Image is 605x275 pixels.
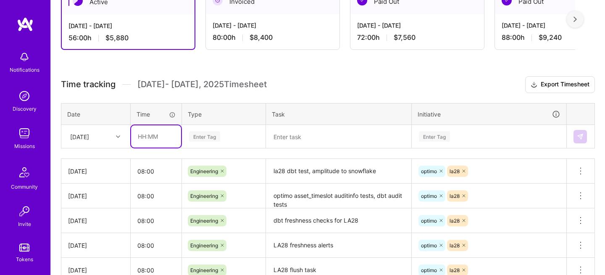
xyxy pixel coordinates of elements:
[16,203,33,220] img: Invite
[419,130,450,143] div: Enter Tag
[418,109,560,119] div: Initiative
[573,16,577,22] img: right
[131,185,181,207] input: HH:MM
[357,21,477,30] div: [DATE] - [DATE]
[61,79,116,90] span: Time tracking
[190,193,218,199] span: Engineering
[131,234,181,257] input: HH:MM
[11,182,38,191] div: Community
[18,220,31,228] div: Invite
[394,33,416,42] span: $7,560
[190,168,218,174] span: Engineering
[137,79,267,90] span: [DATE] - [DATE] , 2025 Timesheet
[267,184,410,208] textarea: optimo asset_timeslot auditinfo tests, dbt audit tests
[16,49,33,65] img: bell
[16,255,33,264] div: Tokens
[531,80,537,89] i: icon Download
[267,209,410,232] textarea: dbt freshness checks for LA28
[267,160,410,183] textarea: la28 dbt test, amplitude to snowflake
[17,17,34,32] img: logo
[213,21,333,30] div: [DATE] - [DATE]
[190,267,218,273] span: Engineering
[68,266,124,275] div: [DATE]
[68,216,124,225] div: [DATE]
[213,33,333,42] div: 80:00 h
[267,234,410,257] textarea: LA28 freshness alerts
[421,168,437,174] span: optimo
[70,132,89,141] div: [DATE]
[189,130,220,143] div: Enter Tag
[131,210,181,232] input: HH:MM
[266,103,412,125] th: Task
[131,125,181,148] input: HH:MM
[421,242,437,249] span: optimo
[421,193,437,199] span: optimo
[421,267,437,273] span: optimo
[14,162,34,182] img: Community
[61,103,131,125] th: Date
[250,33,273,42] span: $8,400
[450,242,460,249] span: la28
[16,88,33,104] img: discovery
[68,192,124,200] div: [DATE]
[19,244,29,252] img: tokens
[182,103,266,125] th: Type
[357,33,477,42] div: 72:00 h
[450,267,460,273] span: la28
[190,242,218,249] span: Engineering
[14,142,35,150] div: Missions
[525,76,595,93] button: Export Timesheet
[131,160,181,182] input: HH:MM
[68,34,188,42] div: 56:00 h
[68,241,124,250] div: [DATE]
[450,193,460,199] span: la28
[116,135,120,139] i: icon Chevron
[16,125,33,142] img: teamwork
[68,21,188,30] div: [DATE] - [DATE]
[105,34,129,42] span: $5,880
[421,218,437,224] span: optimo
[450,168,460,174] span: la28
[13,104,37,113] div: Discovery
[137,110,176,119] div: Time
[577,133,584,140] img: Submit
[450,218,460,224] span: la28
[10,65,39,74] div: Notifications
[190,218,218,224] span: Engineering
[539,33,562,42] span: $9,240
[68,167,124,176] div: [DATE]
